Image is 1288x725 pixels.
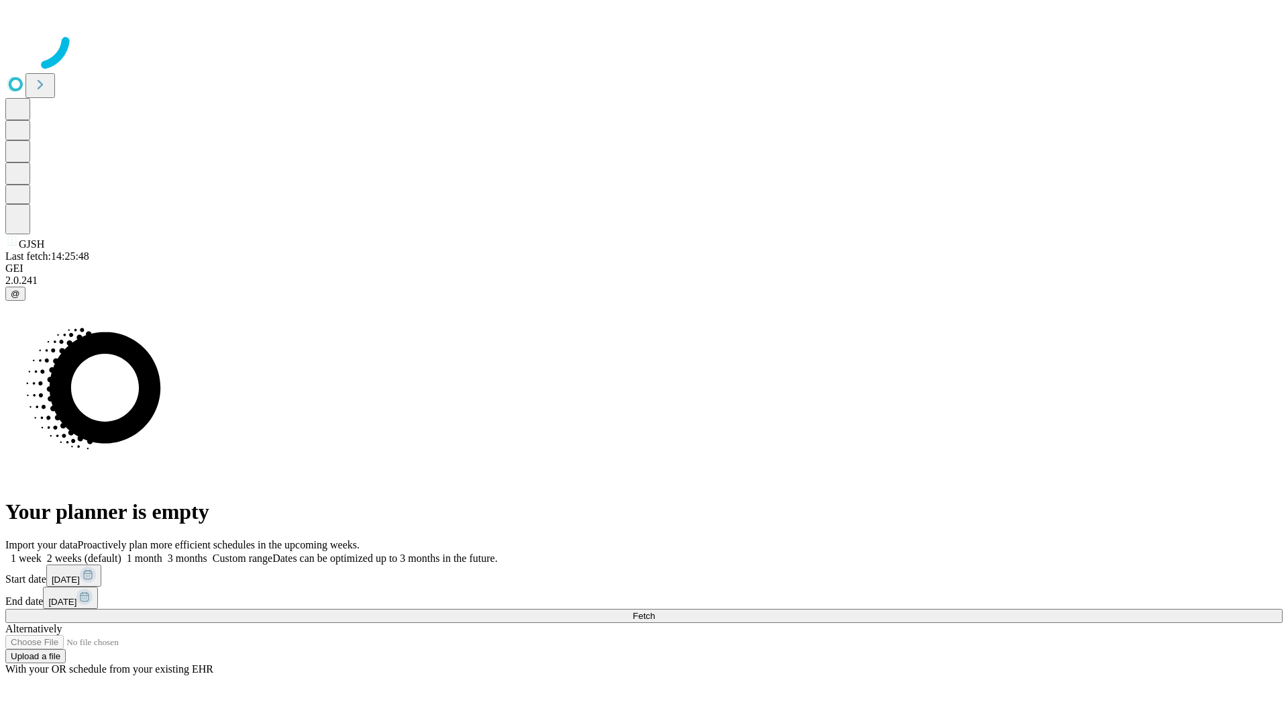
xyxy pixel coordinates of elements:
[5,250,89,262] span: Last fetch: 14:25:48
[127,552,162,564] span: 1 month
[43,587,98,609] button: [DATE]
[633,611,655,621] span: Fetch
[5,275,1283,287] div: 2.0.241
[5,587,1283,609] div: End date
[52,575,80,585] span: [DATE]
[5,663,213,675] span: With your OR schedule from your existing EHR
[5,287,25,301] button: @
[272,552,497,564] span: Dates can be optimized up to 3 months in the future.
[5,499,1283,524] h1: Your planner is empty
[78,539,360,550] span: Proactively plan more efficient schedules in the upcoming weeks.
[5,539,78,550] span: Import your data
[46,565,101,587] button: [DATE]
[47,552,121,564] span: 2 weeks (default)
[168,552,207,564] span: 3 months
[19,238,44,250] span: GJSH
[5,623,62,634] span: Alternatively
[11,552,42,564] span: 1 week
[11,289,20,299] span: @
[48,597,76,607] span: [DATE]
[5,609,1283,623] button: Fetch
[5,649,66,663] button: Upload a file
[5,262,1283,275] div: GEI
[213,552,272,564] span: Custom range
[5,565,1283,587] div: Start date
